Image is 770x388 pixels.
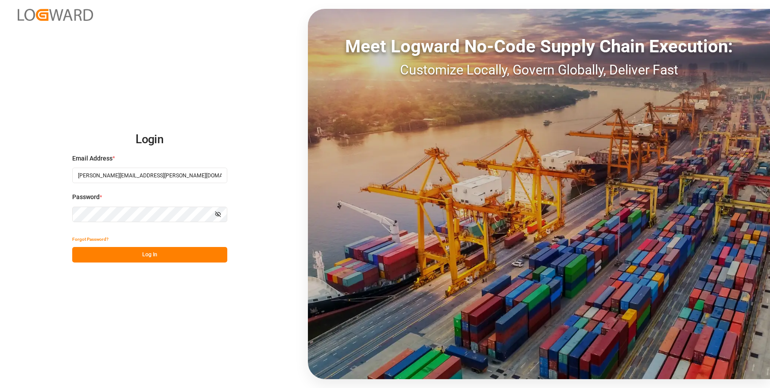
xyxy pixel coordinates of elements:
input: Enter your email [72,168,227,183]
button: Forgot Password? [72,231,109,247]
h2: Login [72,125,227,154]
span: Email Address [72,154,113,163]
span: Password [72,192,100,202]
button: Log In [72,247,227,263]
div: Meet Logward No-Code Supply Chain Execution: [308,33,770,60]
img: Logward_new_orange.png [18,9,93,21]
div: Customize Locally, Govern Globally, Deliver Fast [308,60,770,80]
